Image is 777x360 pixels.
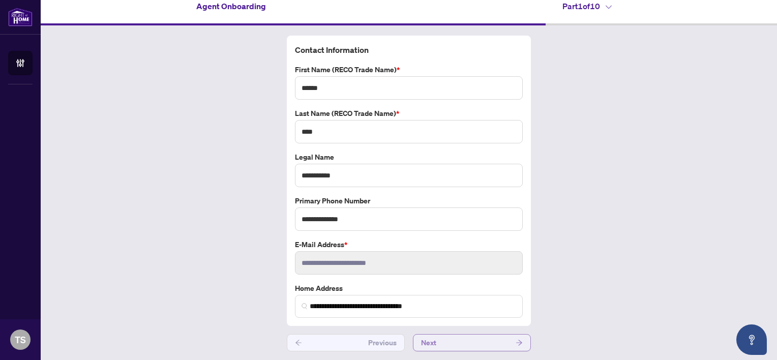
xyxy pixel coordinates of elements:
button: Open asap [736,324,767,355]
span: TS [15,333,26,347]
button: Next [413,334,531,351]
label: Primary Phone Number [295,195,523,206]
label: Home Address [295,283,523,294]
img: logo [8,8,33,26]
label: Last Name (RECO Trade Name) [295,108,523,119]
label: Legal Name [295,152,523,163]
button: Previous [287,334,405,351]
h4: Contact Information [295,44,523,56]
span: arrow-right [516,339,523,346]
img: search_icon [302,303,308,309]
span: Next [421,335,436,351]
label: E-mail Address [295,239,523,250]
label: First Name (RECO Trade Name) [295,64,523,75]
